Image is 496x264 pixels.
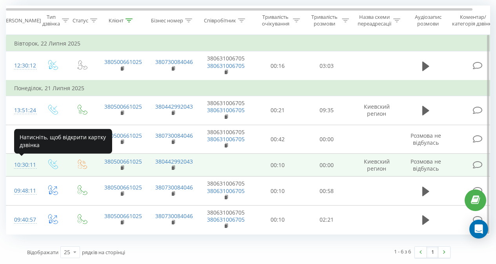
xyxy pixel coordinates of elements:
a: 380730084046 [155,132,193,139]
a: 380442992043 [155,103,193,110]
a: 380500661025 [104,184,142,191]
div: Коментар/категорія дзвінка [450,14,496,27]
div: Клієнт [109,17,124,24]
div: 25 [64,248,70,256]
a: 380730084046 [155,212,193,220]
a: 380631006705 [207,62,245,69]
span: Відображати [27,249,58,256]
td: 380631006705 [198,125,253,154]
div: [PERSON_NAME] [1,17,41,24]
td: Киевский регион [351,154,402,177]
div: Бізнес номер [151,17,183,24]
td: 00:42 [253,125,302,154]
div: Тривалість розмови [309,14,340,27]
div: Натисніть, щоб відкрити картку дзвінка [14,129,112,153]
a: 380631006705 [207,187,245,195]
td: 00:00 [302,154,351,177]
td: 02:21 [302,206,351,235]
div: Аудіозапис розмови [409,14,447,27]
a: 1 [427,247,438,258]
div: Open Intercom Messenger [469,220,488,239]
div: 09:40:57 [14,212,30,228]
a: 380631006705 [207,216,245,223]
div: 09:48:11 [14,183,30,198]
td: 00:10 [253,154,302,177]
td: 380631006705 [198,51,253,80]
div: 13:51:24 [14,103,30,118]
a: 380500661025 [104,212,142,220]
a: 380730084046 [155,184,193,191]
td: 380631006705 [198,206,253,235]
div: Тип дзвінка [42,14,60,27]
a: 380631006705 [207,135,245,143]
a: 380442992043 [155,158,193,165]
span: рядків на сторінці [82,249,125,256]
td: 380631006705 [198,96,253,125]
td: 00:10 [253,206,302,235]
span: Розмова не відбулась [411,158,441,172]
div: Назва схеми переадресації [358,14,391,27]
div: 10:30:11 [14,157,30,173]
td: 09:35 [302,96,351,125]
a: 380500661025 [104,58,142,66]
td: 00:21 [253,96,302,125]
td: Киевский регион [351,96,402,125]
div: Статус [73,17,88,24]
span: Розмова не відбулась [411,132,441,146]
div: 1 - 6 з 6 [394,248,411,255]
a: 380631006705 [207,106,245,114]
td: 00:00 [302,125,351,154]
a: 380500661025 [104,103,142,110]
div: Тривалість очікування [260,14,291,27]
td: 00:16 [253,51,302,80]
td: 00:58 [302,177,351,206]
a: 380500661025 [104,158,142,165]
div: 12:30:12 [14,58,30,73]
td: 03:03 [302,51,351,80]
td: 00:10 [253,177,302,206]
a: 380730084046 [155,58,193,66]
div: Співробітник [204,17,236,24]
a: 380500661025 [104,132,142,139]
td: 380631006705 [198,177,253,206]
